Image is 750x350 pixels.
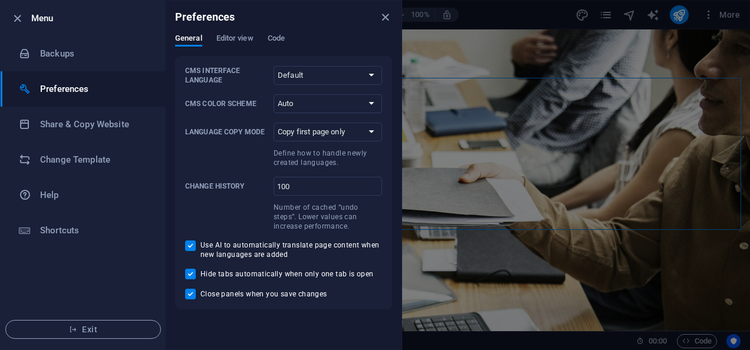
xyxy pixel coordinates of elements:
button: Exit [5,320,161,339]
input: Change historyNumber of cached “undo steps”. Lower values can increase performance. [274,177,382,196]
p: Change history [185,181,269,191]
h6: Shortcuts [40,223,149,237]
span: Hide tabs automatically when only one tab is open [200,269,374,279]
h6: Help [40,188,149,202]
p: Number of cached “undo steps”. Lower values can increase performance. [274,203,382,231]
h6: Share & Copy Website [40,117,149,131]
span: Close panels when you save changes [200,289,327,299]
div: Preferences [175,34,392,56]
button: close [378,10,392,24]
span: Use AI to automatically translate page content when new languages are added [200,240,382,259]
span: Exit [15,325,151,334]
select: Language Copy ModeDefine how to handle newly created languages. [274,123,382,141]
h6: Backups [40,47,149,61]
span: Editor view [216,31,254,48]
h6: Preferences [175,10,235,24]
h6: Change Template [40,153,149,167]
span: General [175,31,202,48]
select: CMS Color Scheme [274,94,382,113]
h6: Preferences [40,82,149,96]
span: Code [268,31,285,48]
p: CMS Color Scheme [185,99,269,108]
p: Define how to handle newly created languages. [274,148,382,167]
a: Help [1,177,166,213]
h6: Menu [31,11,156,25]
p: CMS Interface Language [185,66,269,85]
p: Language Copy Mode [185,127,269,137]
select: CMS Interface Language [274,66,382,85]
